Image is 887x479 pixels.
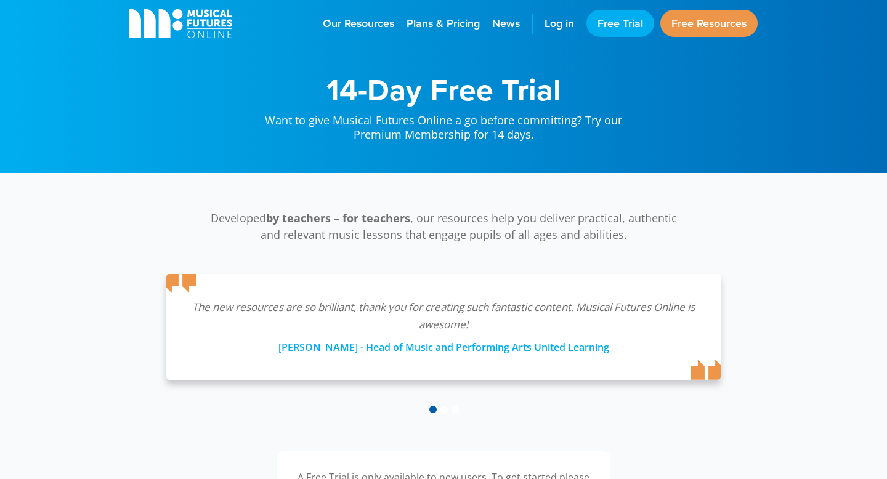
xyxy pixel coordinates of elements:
a: Free Resources [660,10,758,37]
p: The new resources are so brilliant, thank you for creating such fantastic content. Musical Future... [191,299,696,333]
h1: 14-Day Free Trial [253,74,634,105]
span: Our Resources [323,15,394,32]
p: Developed , our resources help you deliver practical, authentic and relevant music lessons that e... [203,210,684,243]
p: Want to give Musical Futures Online a go before committing? Try our Premium Membership for 14 days. [253,105,634,142]
span: News [492,15,520,32]
span: Log in [545,15,574,32]
strong: by teachers – for teachers [266,211,410,225]
span: Plans & Pricing [407,15,480,32]
div: [PERSON_NAME] - Head of Music and Performing Arts United Learning [191,333,696,355]
a: Free Trial [586,10,654,37]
